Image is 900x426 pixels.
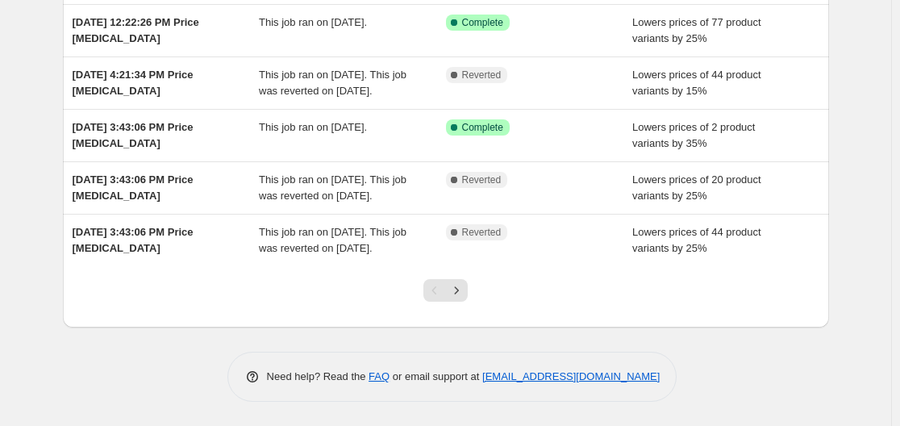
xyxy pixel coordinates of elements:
[462,226,502,239] span: Reverted
[462,173,502,186] span: Reverted
[259,173,406,202] span: This job ran on [DATE]. This job was reverted on [DATE].
[423,279,468,302] nav: Pagination
[73,121,194,149] span: [DATE] 3:43:06 PM Price [MEDICAL_DATA]
[462,121,503,134] span: Complete
[259,226,406,254] span: This job ran on [DATE]. This job was reverted on [DATE].
[267,370,369,382] span: Need help? Read the
[632,226,761,254] span: Lowers prices of 44 product variants by 25%
[462,16,503,29] span: Complete
[259,16,367,28] span: This job ran on [DATE].
[73,173,194,202] span: [DATE] 3:43:06 PM Price [MEDICAL_DATA]
[482,370,660,382] a: [EMAIL_ADDRESS][DOMAIN_NAME]
[632,121,755,149] span: Lowers prices of 2 product variants by 35%
[259,121,367,133] span: This job ran on [DATE].
[73,226,194,254] span: [DATE] 3:43:06 PM Price [MEDICAL_DATA]
[259,69,406,97] span: This job ran on [DATE]. This job was reverted on [DATE].
[73,16,199,44] span: [DATE] 12:22:26 PM Price [MEDICAL_DATA]
[462,69,502,81] span: Reverted
[445,279,468,302] button: Next
[632,173,761,202] span: Lowers prices of 20 product variants by 25%
[632,69,761,97] span: Lowers prices of 44 product variants by 15%
[632,16,761,44] span: Lowers prices of 77 product variants by 25%
[369,370,390,382] a: FAQ
[390,370,482,382] span: or email support at
[73,69,194,97] span: [DATE] 4:21:34 PM Price [MEDICAL_DATA]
